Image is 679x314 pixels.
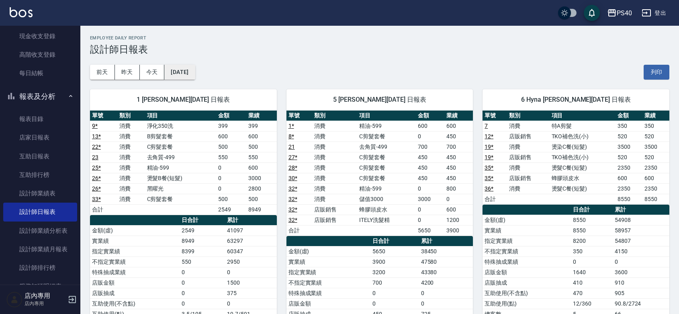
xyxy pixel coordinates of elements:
td: 8399 [180,246,225,257]
td: 550 [246,152,276,162]
td: C剪髮套餐 [145,142,217,152]
td: 特殊抽成業績 [286,288,371,298]
td: 黑曜光 [145,183,217,194]
div: PS40 [617,8,632,18]
td: C剪髮套餐 [357,173,416,183]
td: 8550 [616,194,642,204]
td: 54807 [613,236,669,246]
td: TKO補色洗(小) [550,152,616,162]
td: 互助使用(點) [483,298,571,309]
td: 450 [444,173,473,183]
td: 消費 [117,173,145,183]
p: 店內專用 [25,300,65,307]
th: 單號 [286,111,313,121]
td: 0 [216,162,246,173]
td: 燙髮C餐(短髮) [550,162,616,173]
td: 指定實業績 [286,267,371,277]
td: 店販銷售 [507,173,549,183]
th: 類別 [507,111,549,121]
td: 金額(虛) [90,225,180,236]
td: 47580 [419,257,473,267]
td: 不指定實業績 [483,246,571,257]
td: 0 [216,173,246,183]
td: 消費 [312,152,357,162]
td: 淨化350洗 [145,121,217,131]
td: 520 [642,131,669,142]
td: 消費 [312,121,357,131]
td: 450 [444,162,473,173]
img: Logo [10,7,33,17]
td: 350 [642,121,669,131]
td: 500 [216,194,246,204]
td: 700 [416,142,444,152]
td: 0 [419,288,473,298]
td: 0 [571,257,613,267]
th: 業績 [444,111,473,121]
button: 今天 [140,65,165,80]
td: 550 [180,257,225,267]
td: 精油-599 [145,162,217,173]
th: 業績 [246,111,276,121]
th: 累計 [613,205,669,215]
a: 7 [485,123,488,129]
td: 精油-599 [357,121,416,131]
td: 特A剪髮 [550,121,616,131]
img: Person [6,291,22,308]
span: 1 [PERSON_NAME][DATE] 日報表 [100,96,267,104]
td: 54908 [613,215,669,225]
td: 消費 [312,162,357,173]
th: 單號 [90,111,117,121]
th: 單號 [483,111,507,121]
td: 350 [571,246,613,257]
td: 5650 [416,225,444,236]
td: 0 [216,183,246,194]
td: 0 [225,298,276,309]
th: 日合計 [370,236,419,246]
td: 店販抽成 [90,288,180,298]
button: 前天 [90,65,115,80]
td: 520 [616,131,642,142]
a: 現金收支登錄 [3,27,77,45]
td: 燙染C餐(短髮) [550,142,616,152]
th: 日合計 [571,205,613,215]
td: 3200 [370,267,419,277]
td: 消費 [312,142,357,152]
td: 精油-599 [357,183,416,194]
td: 儲值3000 [357,194,416,204]
td: 500 [246,194,276,204]
a: 互助排行榜 [3,166,77,184]
td: 消費 [117,162,145,173]
td: 0 [180,298,225,309]
td: 店販金額 [483,267,571,277]
td: 合計 [483,194,507,204]
td: 消費 [312,173,357,183]
a: 每日結帳 [3,64,77,82]
td: 0 [416,204,444,215]
td: 38450 [419,246,473,257]
td: 450 [444,152,473,162]
a: 設計師日報表 [3,203,77,221]
td: 0 [416,131,444,142]
a: 23 [92,154,98,160]
a: 21 [288,144,295,150]
td: 600 [416,121,444,131]
td: 0 [180,288,225,298]
td: 合計 [90,204,117,215]
td: 450 [416,152,444,162]
td: 店販銷售 [507,152,549,162]
td: 3900 [444,225,473,236]
td: 0 [613,257,669,267]
td: 實業績 [90,236,180,246]
td: 去角質-499 [357,142,416,152]
td: 1640 [571,267,613,277]
table: a dense table [286,111,473,236]
td: 消費 [117,142,145,152]
td: 450 [416,173,444,183]
td: 1200 [444,215,473,225]
td: 550 [216,152,246,162]
td: 3900 [370,257,419,267]
td: 600 [616,173,642,183]
td: 450 [444,131,473,142]
th: 項目 [550,111,616,121]
td: 0 [370,288,419,298]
